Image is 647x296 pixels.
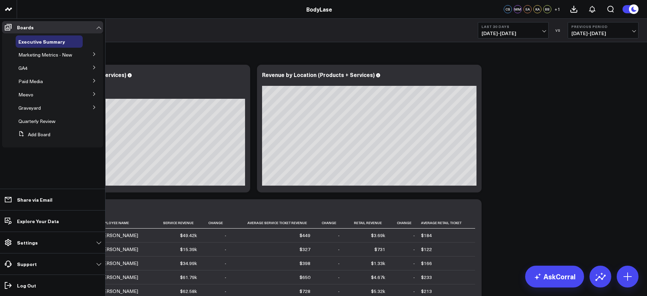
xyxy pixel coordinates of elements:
[99,217,154,229] th: Employee Name
[371,274,385,281] div: $4.67k
[554,7,560,12] span: + 1
[371,288,385,295] div: $5.32k
[300,232,310,239] div: $449
[2,279,103,292] a: Log Out
[533,5,541,13] div: KA
[413,288,415,295] div: -
[225,260,226,267] div: -
[18,79,43,84] a: Paid Media
[374,246,385,253] div: $731
[421,274,432,281] div: $233
[99,260,138,267] div: [PERSON_NAME]
[482,25,545,29] b: Last 30 Days
[553,5,561,13] button: +1
[300,260,310,267] div: $398
[180,232,197,239] div: $49.42k
[18,91,33,98] span: Meevo
[225,232,226,239] div: -
[504,5,512,13] div: CS
[300,274,310,281] div: $650
[482,31,545,36] span: [DATE] - [DATE]
[17,261,37,267] p: Support
[346,217,391,229] th: Retail Revenue
[371,232,385,239] div: $3.69k
[543,5,551,13] div: BB
[300,246,310,253] div: $327
[413,260,415,267] div: -
[180,274,197,281] div: $61.79k
[154,217,203,229] th: Service Revenue
[413,274,415,281] div: -
[16,128,50,141] button: Add Board
[523,5,532,13] div: EA
[421,232,432,239] div: $184
[525,266,584,287] a: AskCorral
[225,246,226,253] div: -
[225,274,226,281] div: -
[18,38,65,45] span: Executive Summary
[421,288,432,295] div: $213
[18,92,33,97] a: Meevo
[421,260,432,267] div: $166
[371,260,385,267] div: $1.33k
[421,217,475,229] th: Average Retail Ticket
[18,65,28,71] a: GA4
[99,288,138,295] div: [PERSON_NAME]
[306,5,332,13] a: BodyLase
[478,22,549,38] button: Last 30 Days[DATE]-[DATE]
[232,217,317,229] th: Average Service Ticket Revenue
[31,93,245,99] div: Previous: $948.33k
[99,232,138,239] div: [PERSON_NAME]
[17,197,52,202] p: Share via Email
[203,217,232,229] th: Change
[180,260,197,267] div: $34.99k
[18,51,72,58] span: Marketing Metrics - New
[300,288,310,295] div: $728
[514,5,522,13] div: MM
[18,52,72,58] a: Marketing Metrics - New
[338,260,340,267] div: -
[18,78,43,84] span: Paid Media
[18,39,65,44] a: Executive Summary
[391,217,421,229] th: Change
[317,217,346,229] th: Change
[338,288,340,295] div: -
[17,25,34,30] p: Boards
[571,31,635,36] span: [DATE] - [DATE]
[338,246,340,253] div: -
[568,22,638,38] button: Previous Period[DATE]-[DATE]
[17,283,36,288] p: Log Out
[552,28,564,32] div: VS
[262,71,375,78] div: Revenue by Location (Products + Services)
[338,232,340,239] div: -
[338,274,340,281] div: -
[18,105,41,111] a: Graveyard
[180,246,197,253] div: $15.39k
[99,274,138,281] div: [PERSON_NAME]
[413,246,415,253] div: -
[571,25,635,29] b: Previous Period
[18,119,55,124] a: Quarterly Review
[225,288,226,295] div: -
[18,105,41,111] span: Graveyard
[421,246,432,253] div: $122
[17,218,59,224] p: Explore Your Data
[99,246,138,253] div: [PERSON_NAME]
[180,288,197,295] div: $62.58k
[17,240,38,245] p: Settings
[413,232,415,239] div: -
